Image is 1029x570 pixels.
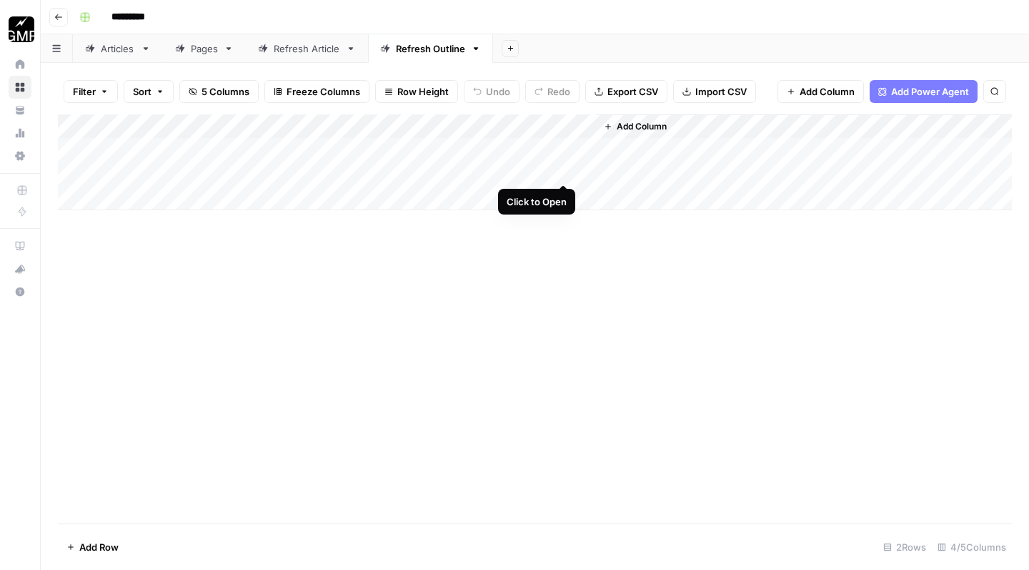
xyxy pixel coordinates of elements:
div: Refresh Article [274,41,340,56]
span: Freeze Columns [287,84,360,99]
span: Import CSV [695,84,747,99]
span: Add Column [800,84,855,99]
a: AirOps Academy [9,235,31,257]
button: Workspace: Growth Marketing Pro [9,11,31,47]
span: Filter [73,84,96,99]
a: Refresh Article [246,34,368,63]
a: Pages [163,34,246,63]
a: Browse [9,76,31,99]
span: Row Height [397,84,449,99]
a: Usage [9,122,31,144]
span: Add Power Agent [891,84,969,99]
a: Refresh Outline [368,34,493,63]
span: Sort [133,84,151,99]
span: Undo [486,84,510,99]
span: Add Row [79,540,119,554]
button: Freeze Columns [264,80,369,103]
a: Articles [73,34,163,63]
button: Add Row [58,536,127,559]
div: Refresh Outline [396,41,465,56]
button: Add Column [598,117,672,136]
a: Home [9,53,31,76]
span: Redo [547,84,570,99]
div: Articles [101,41,135,56]
button: Export CSV [585,80,667,103]
div: Click to Open [507,195,567,209]
button: 5 Columns [179,80,259,103]
div: 2 Rows [878,536,932,559]
button: Sort [124,80,174,103]
button: Import CSV [673,80,756,103]
button: What's new? [9,257,31,280]
img: Growth Marketing Pro Logo [9,16,34,42]
span: 5 Columns [202,84,249,99]
button: Row Height [375,80,458,103]
button: Redo [525,80,580,103]
a: Your Data [9,99,31,122]
div: 4/5 Columns [932,536,1012,559]
button: Undo [464,80,520,103]
button: Add Power Agent [870,80,978,103]
div: What's new? [9,258,31,280]
div: Pages [191,41,218,56]
button: Add Column [777,80,864,103]
span: Export CSV [607,84,658,99]
span: Add Column [617,120,667,133]
button: Help + Support [9,280,31,303]
button: Filter [64,80,118,103]
a: Settings [9,144,31,167]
